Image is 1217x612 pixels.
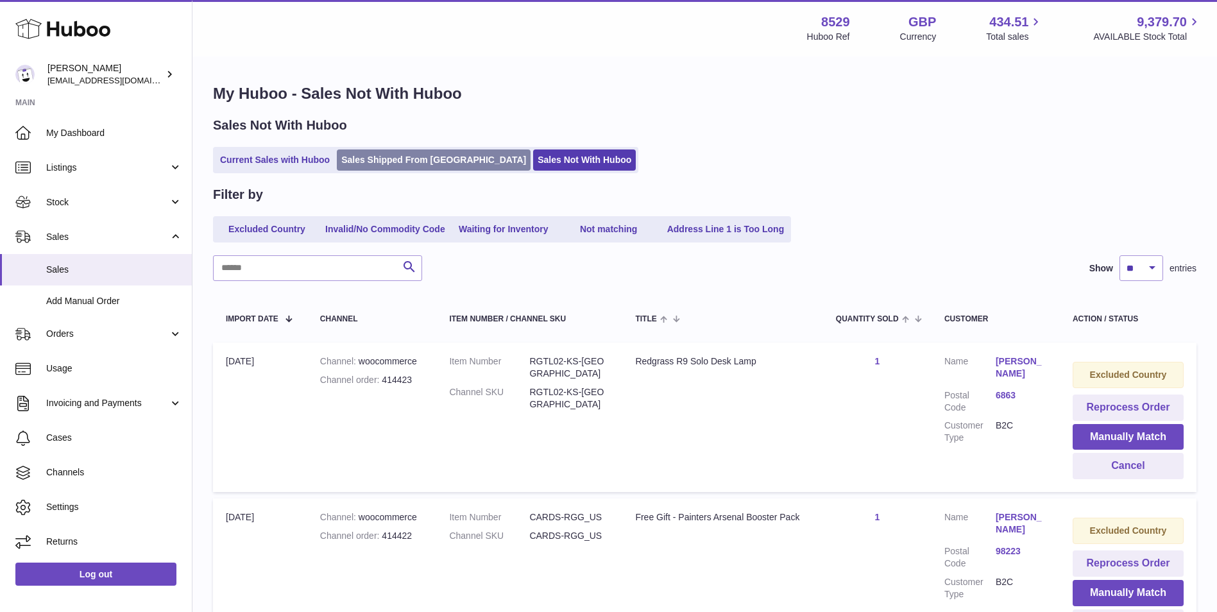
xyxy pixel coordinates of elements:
[944,420,996,444] dt: Customer Type
[635,511,810,523] div: Free Gift - Painters Arsenal Booster Pack
[320,356,359,366] strong: Channel
[529,386,609,411] dd: RGTL02-KS-[GEOGRAPHIC_DATA]
[529,355,609,380] dd: RGTL02-KS-[GEOGRAPHIC_DATA]
[635,355,810,368] div: Redgrass R9 Solo Desk Lamp
[663,219,789,240] a: Address Line 1 is Too Long
[807,31,850,43] div: Huboo Ref
[213,186,263,203] h2: Filter by
[1090,370,1167,380] strong: Excluded Country
[1073,580,1184,606] button: Manually Match
[635,315,656,323] span: Title
[989,13,1028,31] span: 434.51
[321,219,450,240] a: Invalid/No Commodity Code
[1073,424,1184,450] button: Manually Match
[529,511,609,523] dd: CARDS-RGG_US
[449,355,529,380] dt: Item Number
[836,315,899,323] span: Quantity Sold
[320,530,424,542] div: 414422
[1093,13,1202,43] a: 9,379.70 AVAILABLE Stock Total
[320,531,382,541] strong: Channel order
[1093,31,1202,43] span: AVAILABLE Stock Total
[908,13,936,31] strong: GBP
[996,511,1047,536] a: [PERSON_NAME]
[46,432,182,444] span: Cases
[944,545,996,570] dt: Postal Code
[15,65,35,84] img: internalAdmin-8529@internal.huboo.com
[320,374,424,386] div: 414423
[986,31,1043,43] span: Total sales
[320,315,424,323] div: Channel
[449,386,529,411] dt: Channel SKU
[226,315,278,323] span: Import date
[1090,525,1167,536] strong: Excluded Country
[449,315,609,323] div: Item Number / Channel SKU
[449,511,529,523] dt: Item Number
[337,149,531,171] a: Sales Shipped From [GEOGRAPHIC_DATA]
[46,162,169,174] span: Listings
[46,501,182,513] span: Settings
[213,117,347,134] h2: Sales Not With Huboo
[944,355,996,383] dt: Name
[821,13,850,31] strong: 8529
[1137,13,1187,31] span: 9,379.70
[1073,453,1184,479] button: Cancel
[449,530,529,542] dt: Channel SKU
[216,219,318,240] a: Excluded Country
[1170,262,1196,275] span: entries
[944,315,1047,323] div: Customer
[213,343,307,492] td: [DATE]
[320,512,359,522] strong: Channel
[874,356,880,366] a: 1
[46,362,182,375] span: Usage
[529,530,609,542] dd: CARDS-RGG_US
[47,75,189,85] span: [EMAIL_ADDRESS][DOMAIN_NAME]
[452,219,555,240] a: Waiting for Inventory
[47,62,163,87] div: [PERSON_NAME]
[557,219,660,240] a: Not matching
[1073,315,1184,323] div: Action / Status
[1073,395,1184,421] button: Reprocess Order
[46,328,169,340] span: Orders
[944,389,996,414] dt: Postal Code
[46,466,182,479] span: Channels
[46,295,182,307] span: Add Manual Order
[320,511,424,523] div: woocommerce
[996,420,1047,444] dd: B2C
[216,149,334,171] a: Current Sales with Huboo
[320,355,424,368] div: woocommerce
[213,83,1196,104] h1: My Huboo - Sales Not With Huboo
[996,355,1047,380] a: [PERSON_NAME]
[46,196,169,208] span: Stock
[1073,550,1184,577] button: Reprocess Order
[46,397,169,409] span: Invoicing and Payments
[46,264,182,276] span: Sales
[46,536,182,548] span: Returns
[944,576,996,600] dt: Customer Type
[996,389,1047,402] a: 6863
[996,545,1047,557] a: 98223
[874,512,880,522] a: 1
[15,563,176,586] a: Log out
[944,511,996,539] dt: Name
[46,231,169,243] span: Sales
[1089,262,1113,275] label: Show
[46,127,182,139] span: My Dashboard
[900,31,937,43] div: Currency
[986,13,1043,43] a: 434.51 Total sales
[533,149,636,171] a: Sales Not With Huboo
[320,375,382,385] strong: Channel order
[996,576,1047,600] dd: B2C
